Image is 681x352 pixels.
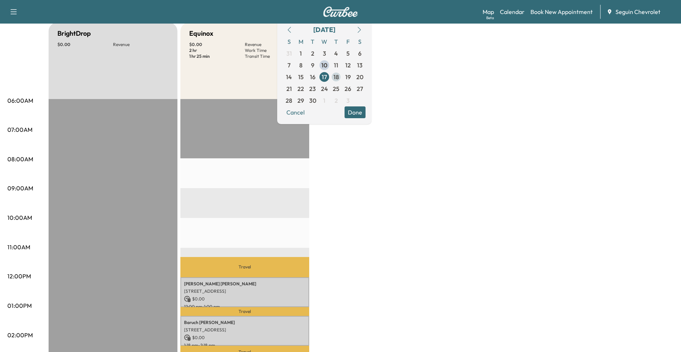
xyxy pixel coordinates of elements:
[245,47,300,53] p: Work Time
[286,96,292,105] span: 28
[283,106,308,118] button: Cancel
[323,96,325,105] span: 1
[189,28,213,39] h5: Equinox
[357,84,363,93] span: 27
[57,42,113,47] p: $ 0.00
[346,96,350,105] span: 3
[295,36,307,47] span: M
[184,334,306,341] p: $ 0.00
[323,7,358,17] img: Curbee Logo
[286,49,292,58] span: 31
[335,96,338,105] span: 2
[299,61,303,70] span: 8
[297,84,304,93] span: 22
[7,301,32,310] p: 01:00PM
[342,36,354,47] span: F
[189,42,245,47] p: $ 0.00
[313,25,335,35] div: [DATE]
[113,42,169,47] p: Revenue
[345,106,366,118] button: Done
[245,53,300,59] p: Transit Time
[311,61,314,70] span: 9
[7,184,33,193] p: 09:00AM
[500,7,525,16] a: Calendar
[311,49,314,58] span: 2
[286,84,292,93] span: 21
[184,320,306,325] p: Baruch [PERSON_NAME]
[333,84,339,93] span: 25
[7,272,31,281] p: 12:00PM
[334,61,338,70] span: 11
[184,281,306,287] p: [PERSON_NAME] [PERSON_NAME]
[321,84,328,93] span: 24
[345,73,351,81] span: 19
[298,73,304,81] span: 15
[184,296,306,302] p: $ 0.00
[322,73,327,81] span: 17
[307,36,318,47] span: T
[286,73,292,81] span: 14
[357,61,363,70] span: 13
[300,49,302,58] span: 1
[358,49,361,58] span: 6
[57,28,91,39] h5: BrightDrop
[346,49,350,58] span: 5
[354,36,366,47] span: S
[309,84,316,93] span: 23
[180,257,309,277] p: Travel
[615,7,660,16] span: Seguin Chevrolet
[486,15,494,21] div: Beta
[310,73,315,81] span: 16
[184,342,306,348] p: 1:18 pm - 2:18 pm
[323,49,326,58] span: 3
[7,331,33,339] p: 02:00PM
[483,7,494,16] a: MapBeta
[345,61,351,70] span: 12
[530,7,593,16] a: Book New Appointment
[7,155,33,163] p: 08:00AM
[7,213,32,222] p: 10:00AM
[184,288,306,294] p: [STREET_ADDRESS]
[7,243,30,251] p: 11:00AM
[7,125,32,134] p: 07:00AM
[345,84,351,93] span: 26
[189,53,245,59] p: 1 hr 25 min
[287,61,290,70] span: 7
[318,36,330,47] span: W
[245,42,300,47] p: Revenue
[334,73,339,81] span: 18
[283,36,295,47] span: S
[297,96,304,105] span: 29
[330,36,342,47] span: T
[356,73,363,81] span: 20
[334,49,338,58] span: 4
[7,96,33,105] p: 06:00AM
[309,96,316,105] span: 30
[184,304,306,310] p: 12:00 pm - 1:00 pm
[321,61,328,70] span: 10
[184,327,306,333] p: [STREET_ADDRESS]
[189,47,245,53] p: 2 hr
[180,307,309,316] p: Travel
